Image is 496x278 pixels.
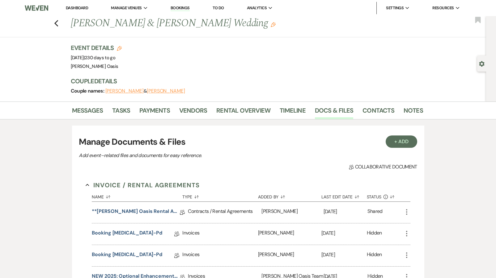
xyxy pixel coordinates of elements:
a: Booking [MEDICAL_DATA]-pd [92,229,162,239]
img: Weven Logo [25,2,48,15]
h3: Couple Details [71,77,417,85]
span: Manage Venues [111,5,142,11]
span: [PERSON_NAME] Oasis [71,63,118,69]
button: [PERSON_NAME] [105,89,144,93]
p: [DATE] [321,229,367,237]
span: Resources [432,5,454,11]
span: Status [367,195,382,199]
a: Rental Overview [216,106,270,119]
div: Invoices [182,223,258,245]
div: Invoices [182,245,258,266]
a: Bookings [171,5,190,11]
h3: Event Details [71,44,122,52]
a: **[PERSON_NAME] Oasis Rental Agreement** [92,208,180,217]
span: & [105,88,185,94]
p: [DATE] [324,208,368,216]
a: Tasks [112,106,130,119]
span: [DATE] [71,55,116,61]
span: Analytics [247,5,267,11]
div: Hidden [367,229,382,239]
div: Contracts / Rental Agreements [188,202,261,223]
span: 230 days to go [85,55,115,61]
a: Booking [MEDICAL_DATA]-pd [92,251,162,260]
button: Invoice / Rental Agreements [86,180,200,190]
button: Last Edit Date [321,190,367,201]
div: [PERSON_NAME] [258,245,321,266]
button: Status [367,190,403,201]
div: Shared [367,208,382,217]
p: Add event–related files and documents for easy reference. [79,151,295,160]
span: Collaborative document [349,163,417,171]
p: [DATE] [321,251,367,259]
a: Docs & Files [315,106,353,119]
a: Timeline [280,106,306,119]
button: [PERSON_NAME] [147,89,185,93]
span: Settings [386,5,404,11]
button: + Add [386,135,417,148]
h1: [PERSON_NAME] & [PERSON_NAME] Wedding [71,16,348,31]
button: Edit [271,22,276,27]
a: Messages [72,106,103,119]
div: Hidden [367,251,382,260]
a: To Do [213,5,224,10]
button: Open lead details [479,60,485,66]
button: Added By [258,190,321,201]
a: Payments [139,106,170,119]
span: Couple names: [71,88,105,94]
div: [PERSON_NAME] [258,223,321,245]
button: Name [92,190,182,201]
a: Dashboard [66,5,88,10]
h3: Manage Documents & Files [79,135,417,148]
a: Vendors [179,106,207,119]
span: | [84,55,115,61]
a: Contacts [362,106,394,119]
div: [PERSON_NAME] [261,202,323,223]
a: Notes [404,106,423,119]
button: Type [182,190,258,201]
